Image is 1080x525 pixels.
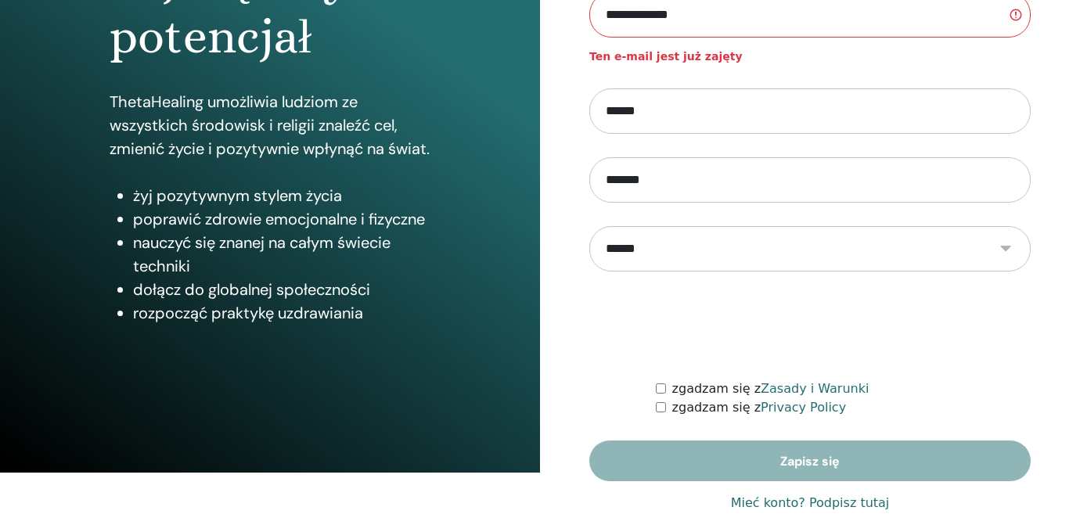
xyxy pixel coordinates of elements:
li: dołącz do globalnej społeczności [133,278,430,301]
a: Zasady i Warunki [761,381,869,396]
li: nauczyć się znanej na całym świecie techniki [133,231,430,278]
p: ThetaHealing umożliwia ludziom ze wszystkich środowisk i religii znaleźć cel, zmienić życie i poz... [110,90,430,160]
label: zgadzam się z [672,379,869,398]
a: Privacy Policy [761,400,846,415]
a: Mieć konto? Podpisz tutaj [731,494,890,512]
li: poprawić zdrowie emocjonalne i fizyczne [133,207,430,231]
label: zgadzam się z [672,398,847,417]
li: żyj pozytywnym stylem życia [133,184,430,207]
li: rozpocząć praktykę uzdrawiania [133,301,430,325]
strong: Ten e-mail jest już zajęty [589,50,743,63]
iframe: reCAPTCHA [691,295,929,356]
